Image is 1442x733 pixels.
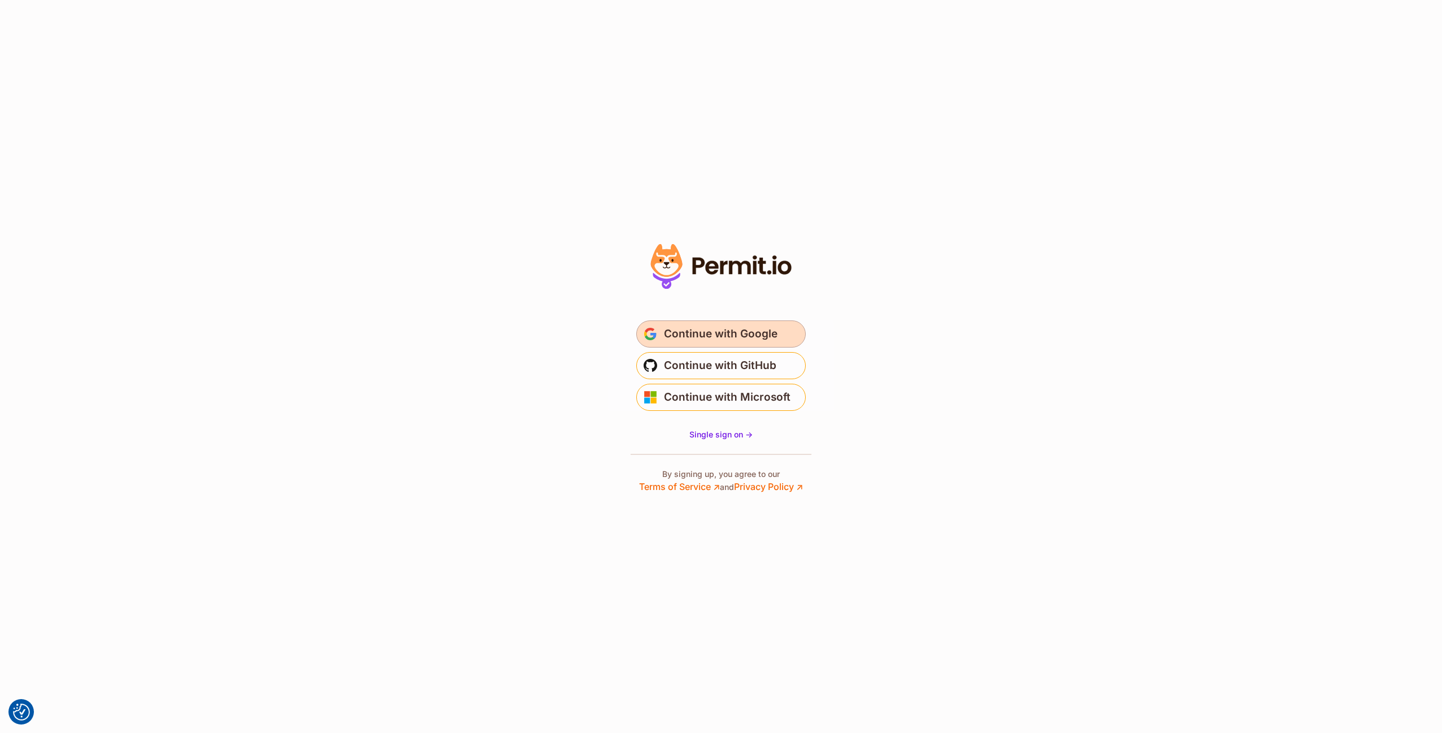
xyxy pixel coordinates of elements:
[639,481,720,492] a: Terms of Service ↗
[13,704,30,721] img: Revisit consent button
[664,357,776,375] span: Continue with GitHub
[13,704,30,721] button: Consent Preferences
[636,320,806,348] button: Continue with Google
[636,384,806,411] button: Continue with Microsoft
[689,430,753,439] span: Single sign on ->
[689,429,753,440] a: Single sign on ->
[664,388,791,406] span: Continue with Microsoft
[664,325,778,343] span: Continue with Google
[734,481,803,492] a: Privacy Policy ↗
[639,469,803,493] p: By signing up, you agree to our and
[636,352,806,379] button: Continue with GitHub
